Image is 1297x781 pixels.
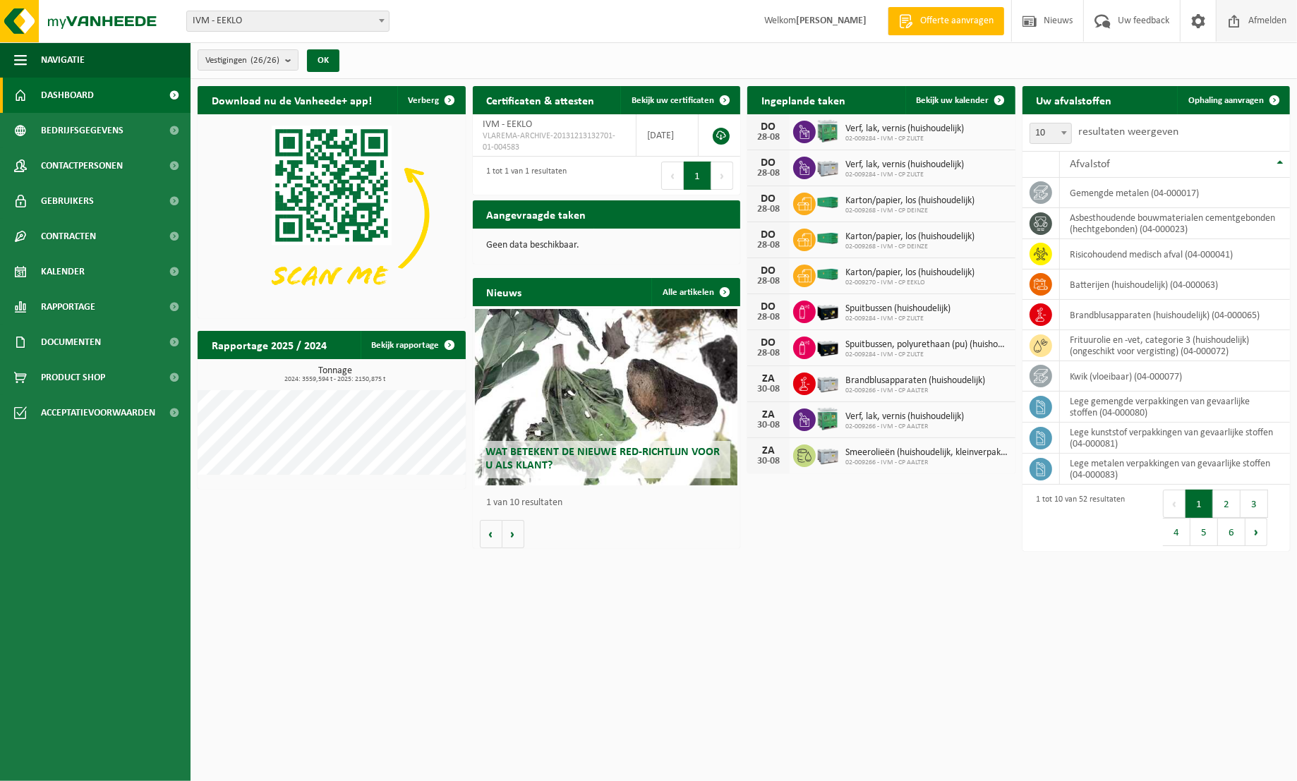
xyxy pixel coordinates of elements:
img: PB-LB-0680-HPE-BK-11 [816,298,840,322]
span: Verf, lak, vernis (huishoudelijk) [845,123,964,135]
p: Geen data beschikbaar. [487,241,727,250]
td: batterijen (huishoudelijk) (04-000063) [1060,270,1291,300]
button: Next [1245,518,1267,546]
a: Bekijk uw kalender [905,86,1014,114]
button: Next [711,162,733,190]
span: Dashboard [41,78,94,113]
div: 28-08 [754,241,783,250]
span: Karton/papier, los (huishoudelijk) [845,195,975,207]
span: Verberg [409,96,440,105]
div: DO [754,265,783,277]
span: 02-009268 - IVM - CP DEINZE [845,243,975,251]
span: Bekijk uw certificaten [632,96,714,105]
span: Offerte aanvragen [917,14,997,28]
button: OK [307,49,339,72]
td: frituurolie en -vet, categorie 3 (huishoudelijk) (ongeschikt voor vergisting) (04-000072) [1060,330,1291,361]
img: HK-XC-40-GN-00 [816,268,840,281]
h3: Tonnage [205,366,466,383]
img: HK-XC-40-GN-00 [816,196,840,209]
span: Karton/papier, los (huishoudelijk) [845,267,975,279]
span: Kalender [41,254,85,289]
div: 28-08 [754,313,783,322]
button: 4 [1163,518,1190,546]
h2: Download nu de Vanheede+ app! [198,86,386,114]
td: lege kunststof verpakkingen van gevaarlijke stoffen (04-000081) [1060,423,1291,454]
button: Vestigingen(26/26) [198,49,298,71]
img: Download de VHEPlus App [198,114,466,315]
span: 02-009284 - IVM - CP ZULTE [845,171,964,179]
span: IVM - EEKLO [186,11,390,32]
span: Spuitbussen (huishoudelijk) [845,303,951,315]
span: Afvalstof [1070,159,1111,170]
span: Wat betekent de nieuwe RED-richtlijn voor u als klant? [485,447,720,471]
div: 28-08 [754,277,783,286]
div: DO [754,193,783,205]
div: DO [754,121,783,133]
label: resultaten weergeven [1079,126,1179,138]
button: Volgende [502,520,524,548]
td: lege gemengde verpakkingen van gevaarlijke stoffen (04-000080) [1060,392,1291,423]
span: 10 [1030,123,1072,144]
img: PB-HB-1400-HPE-GN-11 [816,118,840,144]
img: PB-LB-0680-HPE-BK-11 [816,334,840,358]
button: 1 [1186,490,1213,518]
button: Previous [1163,490,1186,518]
span: Bedrijfsgegevens [41,113,123,148]
div: DO [754,157,783,169]
h2: Aangevraagde taken [473,200,601,228]
div: 1 tot 10 van 52 resultaten [1030,488,1126,547]
span: Product Shop [41,360,105,395]
div: 28-08 [754,349,783,358]
span: 02-009266 - IVM - CP AALTER [845,459,1008,467]
div: 28-08 [754,169,783,178]
span: 2024: 3559,594 t - 2025: 2150,875 t [205,376,466,383]
h2: Nieuws [473,278,536,305]
div: DO [754,229,783,241]
button: Verberg [397,86,464,114]
h2: Ingeplande taken [747,86,859,114]
div: 30-08 [754,456,783,466]
span: 02-009266 - IVM - CP AALTER [845,423,964,431]
td: risicohoudend medisch afval (04-000041) [1060,239,1291,270]
td: [DATE] [637,114,699,157]
span: 02-009270 - IVM - CP EEKLO [845,279,975,287]
button: Vorige [480,520,502,548]
a: Wat betekent de nieuwe RED-richtlijn voor u als klant? [475,309,737,485]
td: asbesthoudende bouwmaterialen cementgebonden (hechtgebonden) (04-000023) [1060,208,1291,239]
span: 02-009284 - IVM - CP ZULTE [845,315,951,323]
h2: Rapportage 2025 / 2024 [198,331,341,358]
div: 28-08 [754,133,783,143]
img: HK-XC-40-GN-00 [816,232,840,245]
h2: Uw afvalstoffen [1022,86,1126,114]
div: ZA [754,373,783,385]
span: Gebruikers [41,183,94,219]
span: 02-009268 - IVM - CP DEINZE [845,207,975,215]
span: Contracten [41,219,96,254]
span: Acceptatievoorwaarden [41,395,155,430]
div: 28-08 [754,205,783,214]
img: PB-LB-0680-HPE-GY-11 [816,155,840,178]
span: Verf, lak, vernis (huishoudelijk) [845,411,964,423]
span: Ophaling aanvragen [1188,96,1264,105]
a: Bekijk uw certificaten [620,86,739,114]
span: Spuitbussen, polyurethaan (pu) (huishoudelijk) [845,339,1008,351]
button: Previous [661,162,684,190]
div: DO [754,301,783,313]
td: brandblusapparaten (huishoudelijk) (04-000065) [1060,300,1291,330]
span: IVM - EEKLO [483,119,533,130]
span: IVM - EEKLO [187,11,389,31]
span: Brandblusapparaten (huishoudelijk) [845,375,985,387]
span: Navigatie [41,42,85,78]
td: gemengde metalen (04-000017) [1060,178,1291,208]
button: 3 [1241,490,1268,518]
img: PB-LB-0680-HPE-GY-11 [816,370,840,394]
span: Verf, lak, vernis (huishoudelijk) [845,159,964,171]
span: 02-009266 - IVM - CP AALTER [845,387,985,395]
span: Vestigingen [205,50,279,71]
div: 1 tot 1 van 1 resultaten [480,160,567,191]
span: Rapportage [41,289,95,325]
button: 6 [1218,518,1245,546]
span: Smeerolieën (huishoudelijk, kleinverpakking) [845,447,1008,459]
p: 1 van 10 resultaten [487,498,734,508]
a: Bekijk rapportage [361,331,464,359]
